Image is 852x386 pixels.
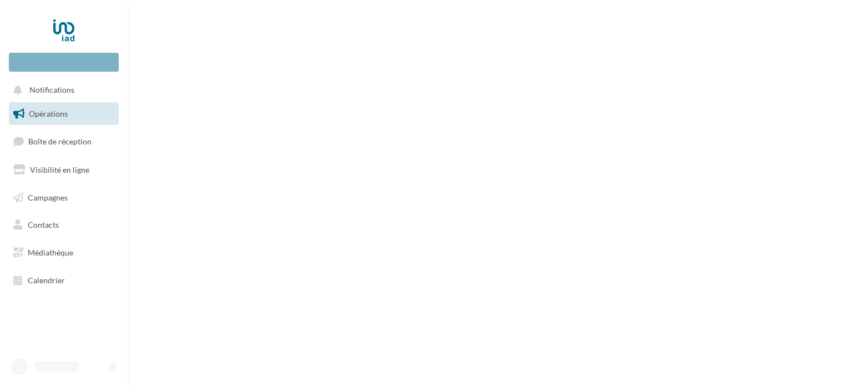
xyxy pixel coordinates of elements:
a: Visibilité en ligne [7,158,121,182]
a: Opérations [7,102,121,126]
a: Médiathèque [7,241,121,264]
div: Nouvelle campagne [9,53,119,72]
span: Notifications [29,86,74,95]
a: Campagnes [7,186,121,209]
a: Calendrier [7,269,121,292]
span: Calendrier [28,275,65,285]
span: Opérations [29,109,68,118]
span: Médiathèque [28,248,73,257]
a: Boîte de réception [7,129,121,153]
span: Campagnes [28,192,68,202]
a: Contacts [7,213,121,237]
span: Boîte de réception [28,137,92,146]
span: Contacts [28,220,59,229]
span: Visibilité en ligne [30,165,89,174]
